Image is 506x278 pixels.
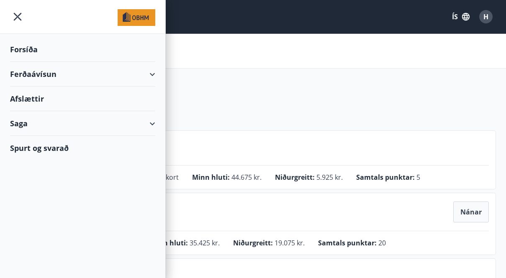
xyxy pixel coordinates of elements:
[318,238,377,247] span: Samtals punktar :
[192,173,230,182] span: Minn hluti :
[316,173,343,182] span: 5.925 kr.
[231,173,262,182] span: 44.675 kr.
[460,207,482,217] span: Nánar
[454,202,488,222] button: Nánar
[356,173,415,182] span: Samtals punktar :
[10,62,155,87] div: Ferðaávísun
[118,9,155,26] img: union_logo
[483,12,488,21] span: H
[10,87,155,111] div: Afslættir
[10,9,25,24] button: menu
[447,9,474,24] button: ÍS
[150,238,188,247] span: Minn hluti :
[378,238,386,247] span: 20
[233,238,273,247] span: Niðurgreitt :
[10,37,155,62] div: Forsíða
[416,173,420,182] span: 5
[275,238,305,247] span: 19.075 kr.
[190,238,220,247] span: 35.425 kr.
[275,173,315,182] span: Niðurgreitt :
[476,7,496,27] button: H
[10,136,155,160] div: Spurt og svarað
[10,111,155,136] div: Saga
